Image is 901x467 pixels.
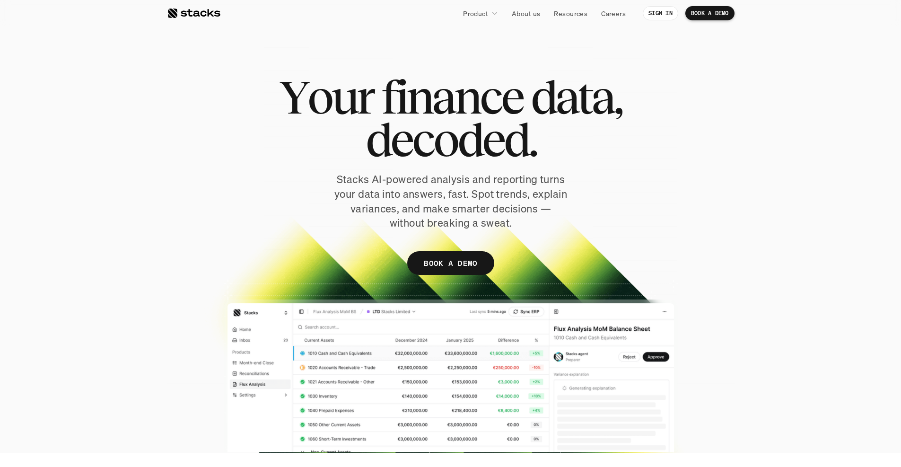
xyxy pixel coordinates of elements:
p: Careers [601,9,626,18]
span: a [555,76,577,118]
a: Resources [548,5,593,22]
span: d [457,118,481,161]
span: Y [280,76,307,118]
p: Product [463,9,488,18]
span: f [381,76,395,118]
span: , [613,76,622,118]
a: BOOK A DEMO [407,251,494,275]
span: . [528,118,536,161]
p: Stacks AI-powered analysis and reporting turns your data into answers, fast. Spot trends, explain... [332,172,569,230]
span: n [454,76,480,118]
span: c [480,76,501,118]
span: i [395,76,406,118]
span: d [365,118,390,161]
span: o [307,76,332,118]
span: n [406,76,432,118]
span: e [501,76,523,118]
a: About us [506,5,546,22]
span: d [503,118,528,161]
a: Careers [595,5,631,22]
span: t [577,76,591,118]
span: a [432,76,454,118]
a: BOOK A DEMO [685,6,735,20]
span: c [411,118,433,161]
span: u [332,76,357,118]
span: r [357,76,373,118]
p: BOOK A DEMO [424,256,478,270]
span: o [433,118,457,161]
p: SIGN IN [648,10,673,17]
p: About us [512,9,540,18]
p: Resources [554,9,587,18]
span: e [481,118,503,161]
p: BOOK A DEMO [691,10,729,17]
span: e [390,118,411,161]
span: a [591,76,613,118]
a: Privacy Policy [112,180,153,187]
span: d [531,76,555,118]
a: SIGN IN [643,6,678,20]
